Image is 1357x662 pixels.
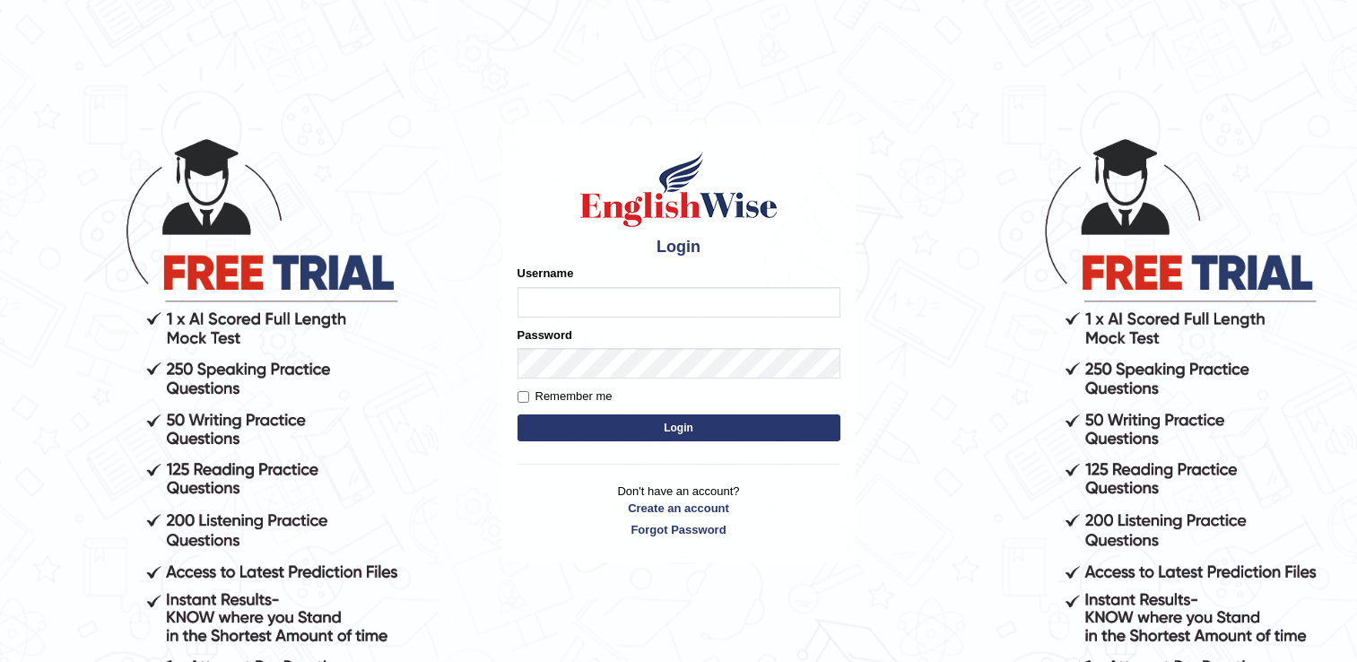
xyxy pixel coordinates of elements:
[577,149,781,230] img: Logo of English Wise sign in for intelligent practice with AI
[518,265,574,282] label: Username
[518,500,840,517] a: Create an account
[518,414,840,441] button: Login
[518,388,613,405] label: Remember me
[518,239,840,257] h4: Login
[518,521,840,538] a: Forgot Password
[518,327,572,344] label: Password
[518,483,840,538] p: Don't have an account?
[518,391,529,403] input: Remember me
